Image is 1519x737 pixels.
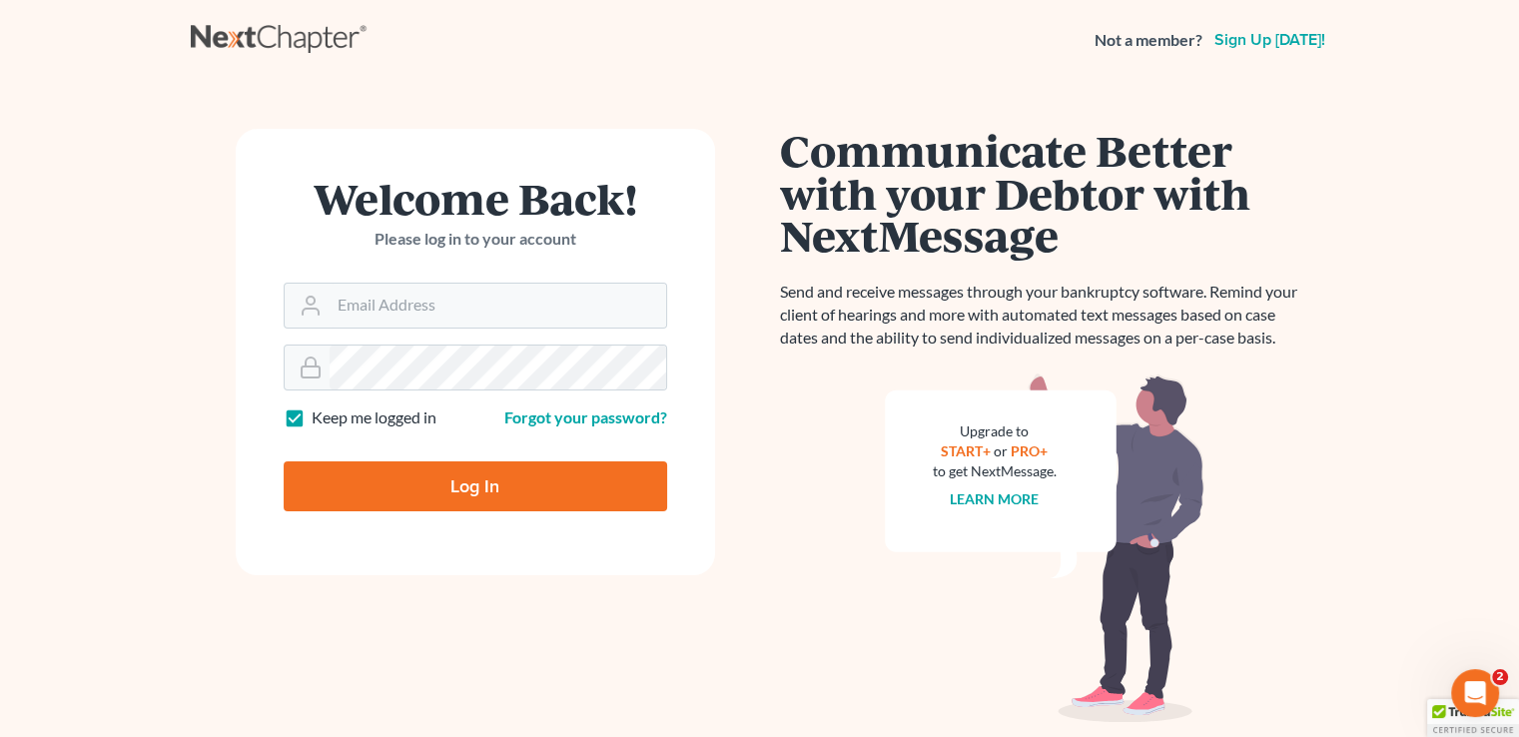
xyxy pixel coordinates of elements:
input: Email Address [330,284,666,328]
img: nextmessage_bg-59042aed3d76b12b5cd301f8e5b87938c9018125f34e5fa2b7a6b67550977c72.svg [885,373,1204,723]
p: Send and receive messages through your bankruptcy software. Remind your client of hearings and mo... [780,281,1309,350]
span: or [994,442,1008,459]
div: Upgrade to [933,421,1057,441]
h1: Welcome Back! [284,177,667,220]
a: Sign up [DATE]! [1210,32,1329,48]
h1: Communicate Better with your Debtor with NextMessage [780,129,1309,257]
a: START+ [941,442,991,459]
strong: Not a member? [1095,29,1202,52]
label: Keep me logged in [312,406,436,429]
a: Forgot your password? [504,407,667,426]
a: PRO+ [1011,442,1048,459]
iframe: Intercom live chat [1451,669,1499,717]
a: Learn more [950,490,1039,507]
span: 2 [1492,669,1508,685]
div: to get NextMessage. [933,461,1057,481]
input: Log In [284,461,667,511]
div: TrustedSite Certified [1427,699,1519,737]
p: Please log in to your account [284,228,667,251]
